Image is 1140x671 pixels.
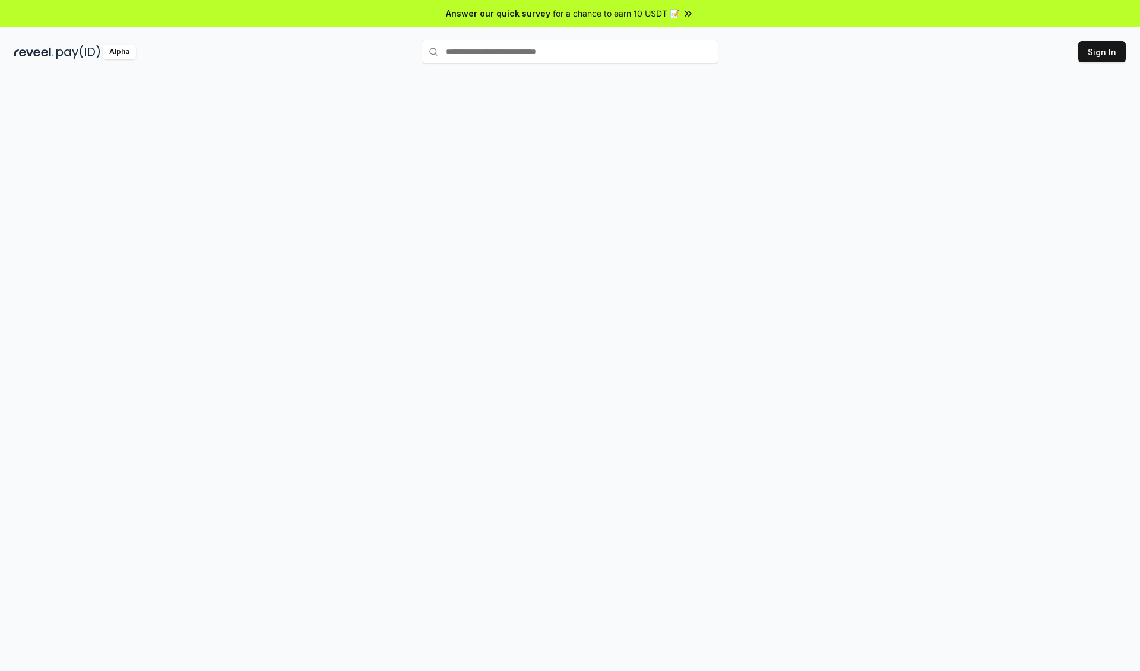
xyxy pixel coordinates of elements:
button: Sign In [1078,41,1126,62]
div: Alpha [103,45,136,59]
img: pay_id [56,45,100,59]
span: for a chance to earn 10 USDT 📝 [553,7,680,20]
span: Answer our quick survey [446,7,550,20]
img: reveel_dark [14,45,54,59]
